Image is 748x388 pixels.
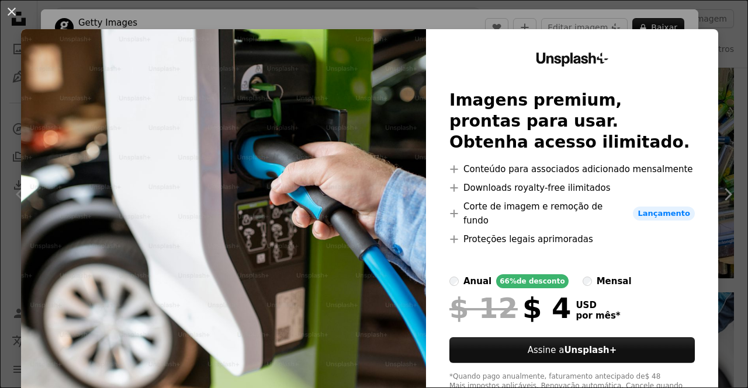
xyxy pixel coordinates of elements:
[597,274,632,288] div: mensal
[583,277,592,286] input: mensal
[576,300,620,310] span: USD
[496,274,568,288] div: 66% de desconto
[564,345,617,355] strong: Unsplash+
[449,162,695,176] li: Conteúdo para associados adicionado mensalmente
[449,337,695,363] button: Assine aUnsplash+
[449,90,695,153] h2: Imagens premium, prontas para usar. Obtenha acesso ilimitado.
[449,277,459,286] input: anual66%de desconto
[633,207,695,221] span: Lançamento
[576,310,620,321] span: por mês *
[463,274,491,288] div: anual
[449,200,695,228] li: Corte de imagem e remoção de fundo
[449,232,695,246] li: Proteções legais aprimoradas
[449,181,695,195] li: Downloads royalty-free ilimitados
[449,293,518,323] span: $ 12
[449,293,571,323] div: $ 4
